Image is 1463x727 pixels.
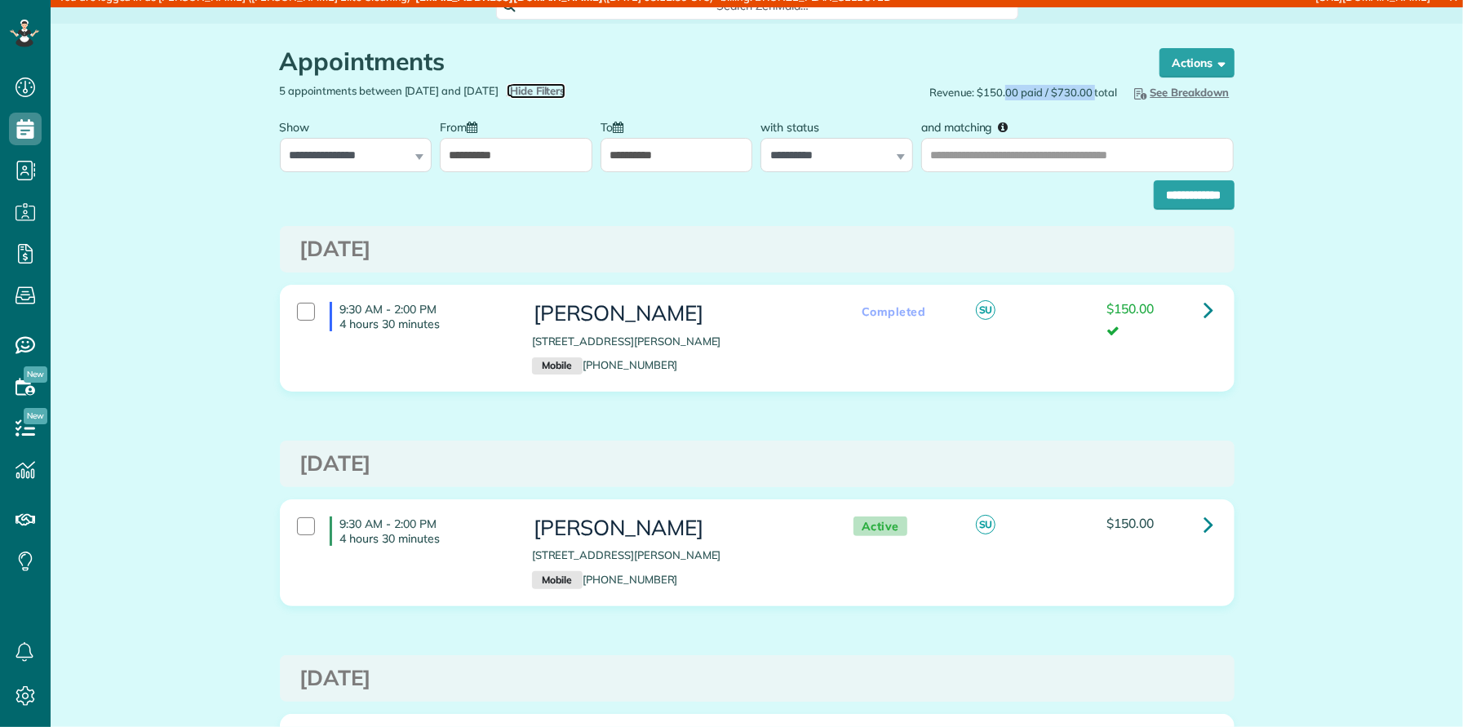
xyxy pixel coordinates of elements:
label: To [601,111,632,141]
h1: Appointments [280,48,1128,75]
small: Mobile [532,571,583,589]
h3: [PERSON_NAME] [532,302,821,326]
span: Revenue: $150.00 paid / $730.00 total [929,85,1118,100]
span: $150.00 [1106,300,1154,317]
span: Hide Filters [510,83,566,99]
a: Mobile[PHONE_NUMBER] [532,573,678,586]
a: Hide Filters [507,84,566,97]
span: New [24,408,47,424]
span: SU [976,300,995,320]
label: From [440,111,485,141]
span: See Breakdown [1131,86,1230,99]
span: Completed [853,302,934,322]
p: [STREET_ADDRESS][PERSON_NAME] [532,334,821,349]
p: 4 hours 30 minutes [340,531,508,546]
span: $150.00 [1106,515,1154,531]
h3: [DATE] [300,237,1214,261]
h4: 9:30 AM - 2:00 PM [330,302,508,331]
p: 4 hours 30 minutes [340,317,508,331]
div: 5 appointments between [DATE] and [DATE] [268,83,757,99]
h3: [PERSON_NAME] [532,516,821,540]
span: New [24,366,47,383]
h3: [DATE] [300,667,1214,690]
label: and matching [921,111,1020,141]
button: See Breakdown [1126,83,1235,101]
p: [STREET_ADDRESS][PERSON_NAME] [532,547,821,563]
h4: 9:30 AM - 2:00 PM [330,516,508,546]
small: Mobile [532,357,583,375]
span: SU [976,515,995,534]
a: Mobile[PHONE_NUMBER] [532,358,678,371]
span: Active [853,516,907,537]
button: Actions [1159,48,1235,78]
h3: [DATE] [300,452,1214,476]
